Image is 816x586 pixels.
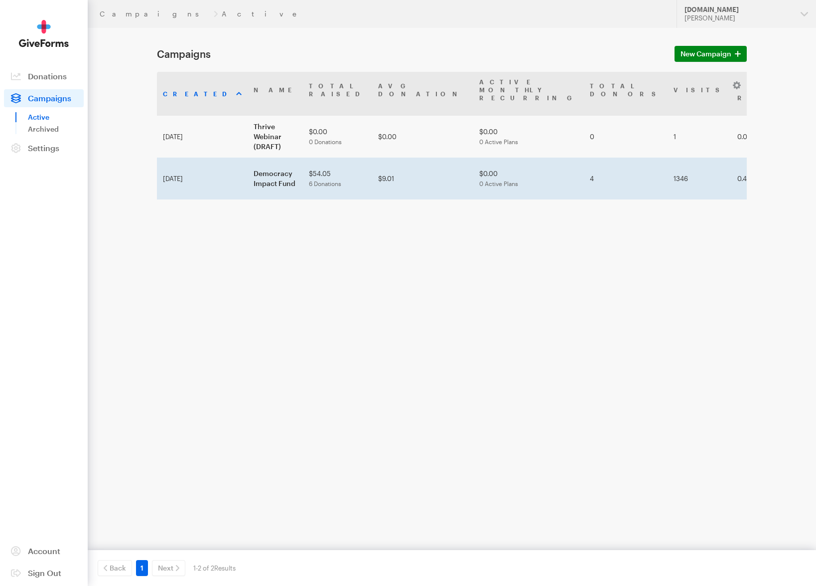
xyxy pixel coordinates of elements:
td: 0.00% [731,116,796,158]
th: TotalRaised: activate to sort column ascending [303,72,372,116]
td: 0 [584,116,668,158]
th: Created: activate to sort column ascending [157,72,248,116]
td: $0.00 [473,158,584,199]
div: [PERSON_NAME] [684,14,793,22]
span: 0 Active Plans [479,180,518,187]
td: 4 [584,158,668,199]
span: New Campaign [680,48,731,60]
td: $9.01 [372,158,473,199]
a: Settings [4,139,84,157]
a: Active [28,111,84,123]
td: $54.05 [303,158,372,199]
span: 0 Donations [309,138,342,145]
div: [DOMAIN_NAME] [684,5,793,14]
td: $0.00 [473,116,584,158]
th: AvgDonation: activate to sort column ascending [372,72,473,116]
a: Donations [4,67,84,85]
img: GiveForms [19,20,69,47]
span: Campaigns [28,93,71,103]
th: TotalDonors: activate to sort column ascending [584,72,668,116]
td: 1346 [668,158,731,199]
span: Donations [28,71,67,81]
a: New Campaign [675,46,747,62]
th: Conv. Rate: activate to sort column ascending [731,72,796,116]
span: Settings [28,143,59,153]
span: 0 Active Plans [479,138,518,145]
td: $0.00 [303,116,372,158]
a: Campaigns [4,89,84,107]
td: Thrive Webinar (DRAFT) [248,116,303,158]
span: 6 Donations [309,180,341,187]
th: Visits: activate to sort column ascending [668,72,731,116]
td: [DATE] [157,158,248,199]
td: [DATE] [157,116,248,158]
td: $0.00 [372,116,473,158]
h1: Campaigns [157,48,663,60]
th: Name: activate to sort column ascending [248,72,303,116]
th: Active MonthlyRecurring: activate to sort column ascending [473,72,584,116]
a: Campaigns [100,10,210,18]
a: Archived [28,123,84,135]
td: 1 [668,116,731,158]
td: Democracy Impact Fund [248,158,303,199]
td: 0.45% [731,158,796,199]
